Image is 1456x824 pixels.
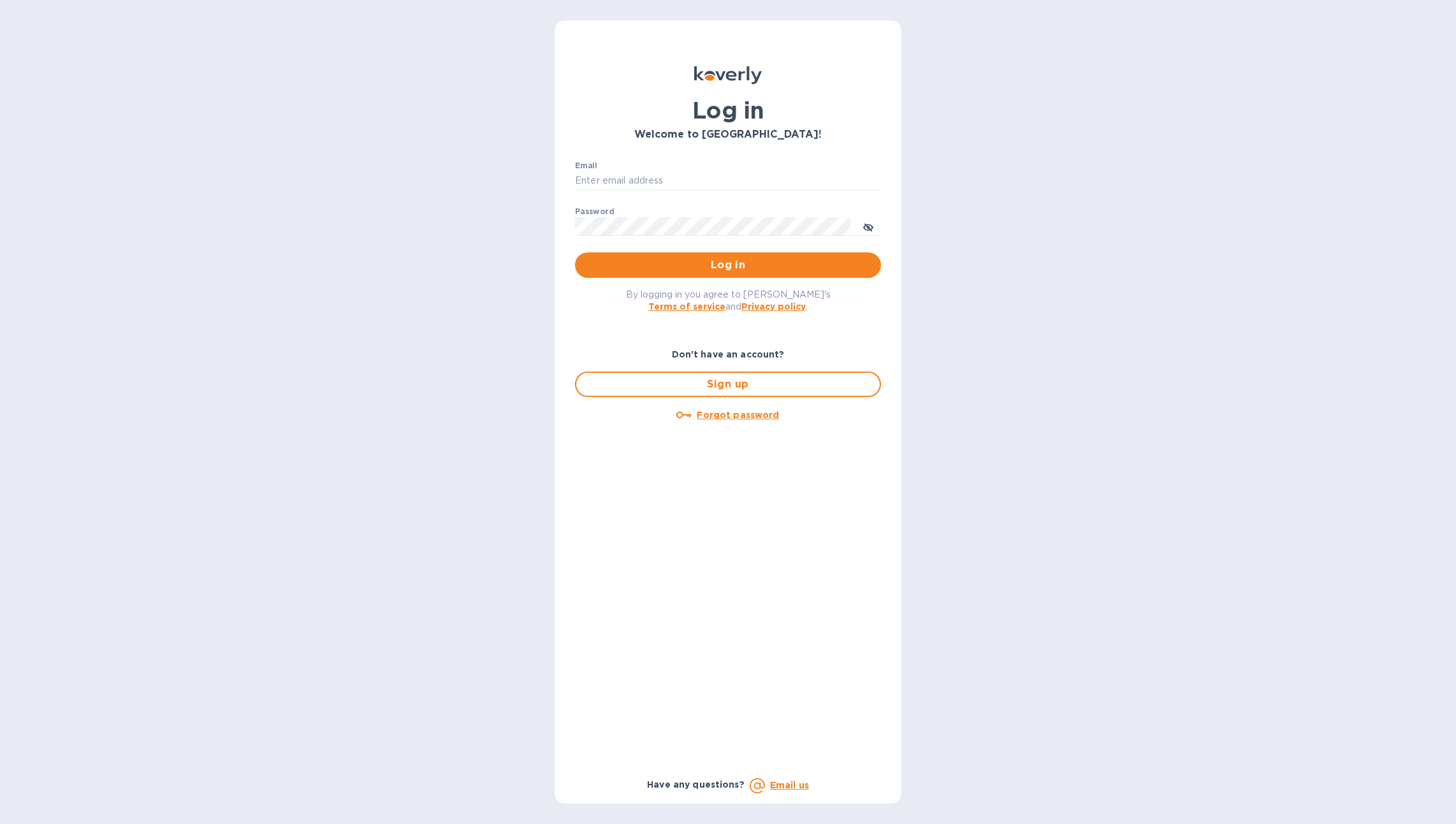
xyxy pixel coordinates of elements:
h1: Log in [575,97,881,124]
button: Sign up [575,372,881,397]
img: Koverly [694,66,762,84]
button: toggle password visibility [855,213,881,239]
a: Email us [770,780,809,790]
span: By logging in you agree to [PERSON_NAME]'s and . [626,289,831,312]
button: Log in [575,252,881,278]
b: Have any questions? [647,779,745,790]
u: Forgot password [697,410,779,420]
span: Sign up [586,377,870,392]
span: Log in [585,257,871,273]
label: Password [575,208,614,215]
a: Terms of service [648,301,725,312]
h3: Welcome to [GEOGRAPHIC_DATA]! [575,129,881,141]
a: Privacy policy [741,301,806,312]
input: Enter email address [575,171,881,191]
label: Email [575,162,597,170]
b: Don't have an account? [672,349,785,359]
